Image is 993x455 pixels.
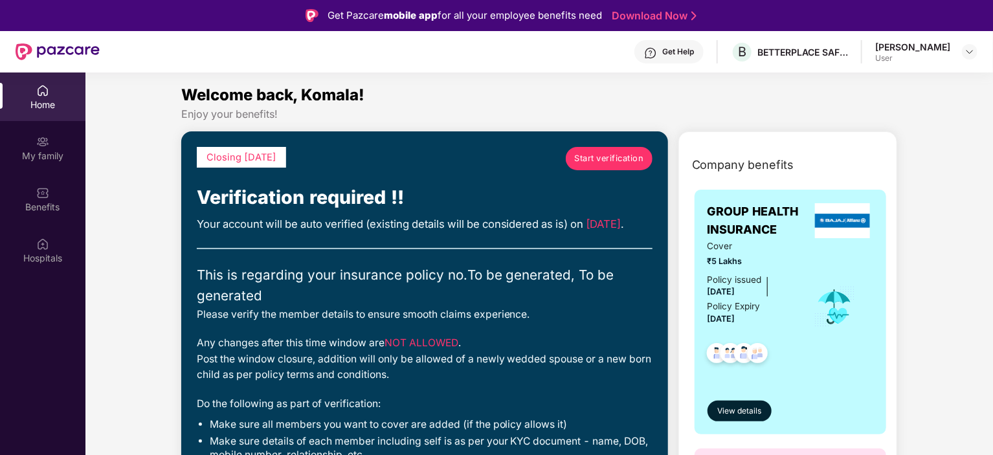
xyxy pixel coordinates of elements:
[815,203,871,238] img: insurerLogo
[692,156,794,174] span: Company benefits
[691,9,697,23] img: Stroke
[742,339,774,371] img: svg+xml;base64,PHN2ZyB4bWxucz0iaHR0cDovL3d3dy53My5vcmcvMjAwMC9zdmciIHdpZHRoPSI0OC45NDMiIGhlaWdodD...
[612,9,693,23] a: Download Now
[197,396,653,412] div: Do the following as part of verification:
[738,44,746,60] span: B
[814,285,856,328] img: icon
[644,47,657,60] img: svg+xml;base64,PHN2ZyBpZD0iSGVscC0zMngzMiIgeG1sbnM9Imh0dHA6Ly93d3cudzMub3JnLzIwMDAvc3ZnIiB3aWR0aD...
[708,287,735,296] span: [DATE]
[328,8,602,23] div: Get Pazcare for all your employee benefits need
[306,9,318,22] img: Logo
[708,239,796,253] span: Cover
[875,53,950,63] div: User
[385,337,458,349] span: NOT ALLOWED
[36,186,49,199] img: svg+xml;base64,PHN2ZyBpZD0iQmVuZWZpdHMiIHhtbG5zPSJodHRwOi8vd3d3LnczLm9yZy8yMDAwL3N2ZyIgd2lkdGg9Ij...
[574,152,643,165] span: Start verification
[708,255,796,268] span: ₹5 Lakhs
[566,147,653,170] a: Start verification
[36,135,49,148] img: svg+xml;base64,PHN2ZyB3aWR0aD0iMjAiIGhlaWdodD0iMjAiIHZpZXdCb3g9IjAgMCAyMCAyMCIgZmlsbD0ibm9uZSIgeG...
[708,300,761,313] div: Policy Expiry
[715,339,746,371] img: svg+xml;base64,PHN2ZyB4bWxucz0iaHR0cDovL3d3dy53My5vcmcvMjAwMC9zdmciIHdpZHRoPSI0OC45MTUiIGhlaWdodD...
[36,84,49,97] img: svg+xml;base64,PHN2ZyBpZD0iSG9tZSIgeG1sbnM9Imh0dHA6Ly93d3cudzMub3JnLzIwMDAvc3ZnIiB3aWR0aD0iMjAiIG...
[662,47,694,57] div: Get Help
[197,265,653,307] div: This is regarding your insurance policy no. To be generated, To be generated
[708,401,772,421] button: View details
[36,238,49,250] img: svg+xml;base64,PHN2ZyBpZD0iSG9zcGl0YWxzIiB4bWxucz0iaHR0cDovL3d3dy53My5vcmcvMjAwMC9zdmciIHdpZHRoPS...
[197,216,653,232] div: Your account will be auto verified (existing details will be considered as is) on .
[728,339,760,371] img: svg+xml;base64,PHN2ZyB4bWxucz0iaHR0cDovL3d3dy53My5vcmcvMjAwMC9zdmciIHdpZHRoPSI0OC45NDMiIGhlaWdodD...
[708,314,735,324] span: [DATE]
[16,43,100,60] img: New Pazcare Logo
[384,9,438,21] strong: mobile app
[701,339,733,371] img: svg+xml;base64,PHN2ZyB4bWxucz0iaHR0cDovL3d3dy53My5vcmcvMjAwMC9zdmciIHdpZHRoPSI0OC45NDMiIGhlaWdodD...
[875,41,950,53] div: [PERSON_NAME]
[197,183,653,212] div: Verification required !!
[181,107,898,121] div: Enjoy your benefits!
[965,47,975,57] img: svg+xml;base64,PHN2ZyBpZD0iRHJvcGRvd24tMzJ4MzIiIHhtbG5zPSJodHRwOi8vd3d3LnczLm9yZy8yMDAwL3N2ZyIgd2...
[708,273,762,287] div: Policy issued
[586,217,621,230] span: [DATE]
[197,307,653,323] div: Please verify the member details to ensure smooth claims experience.
[708,203,812,239] span: GROUP HEALTH INSURANCE
[717,405,761,417] span: View details
[181,85,364,104] span: Welcome back, Komala!
[210,418,653,432] li: Make sure all members you want to cover are added (if the policy allows it)
[197,335,653,383] div: Any changes after this time window are . Post the window closure, addition will only be allowed o...
[757,46,848,58] div: BETTERPLACE SAFETY SOLUTIONS PRIVATE LIMITED
[206,151,276,163] span: Closing [DATE]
